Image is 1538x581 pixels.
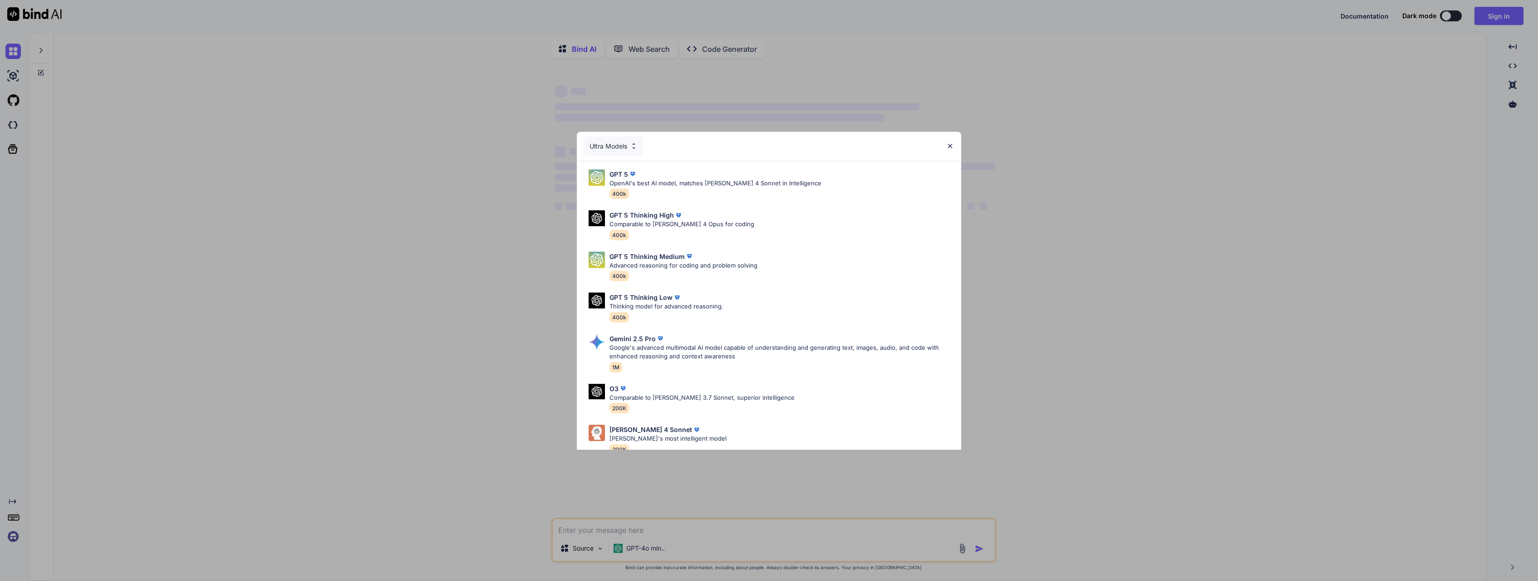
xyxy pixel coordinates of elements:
p: [PERSON_NAME] 4 Sonnet [609,425,692,434]
span: 400k [609,189,629,199]
img: Pick Models [589,334,605,350]
span: 200K [609,403,629,413]
img: premium [628,169,637,179]
img: Pick Models [589,293,605,308]
p: GPT 5 Thinking Low [609,293,673,302]
p: Gemini 2.5 Pro [609,334,656,343]
p: Comparable to [PERSON_NAME] 3.7 Sonnet, superior intelligence [609,393,795,402]
img: Pick Models [589,169,605,186]
img: Pick Models [589,252,605,268]
img: close [946,142,954,150]
p: Comparable to [PERSON_NAME] 4 Opus for coding [609,220,754,229]
span: 1M [609,362,622,372]
p: Thinking model for advanced reasoning. [609,302,723,311]
p: GPT 5 [609,169,628,179]
span: 400k [609,230,629,240]
div: Ultra Models [584,136,643,156]
p: GPT 5 Thinking Medium [609,252,685,261]
p: GPT 5 Thinking High [609,210,674,220]
img: premium [619,384,628,393]
span: 200K [609,444,629,455]
p: OpenAI's best AI model, matches [PERSON_NAME] 4 Sonnet in Intelligence [609,179,821,188]
span: 400k [609,271,629,281]
p: Advanced reasoning for coding and problem solving [609,261,757,270]
img: Pick Models [630,142,638,150]
p: [PERSON_NAME]'s most intelligent model [609,434,727,443]
img: Pick Models [589,425,605,441]
img: premium [685,252,694,261]
p: Google's advanced multimodal AI model capable of understanding and generating text, images, audio... [609,343,954,361]
img: premium [673,293,682,302]
p: O3 [609,384,619,393]
img: Pick Models [589,384,605,400]
img: Pick Models [589,210,605,226]
img: premium [656,334,665,343]
img: premium [692,425,701,434]
img: premium [674,211,683,220]
span: 400k [609,312,629,323]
